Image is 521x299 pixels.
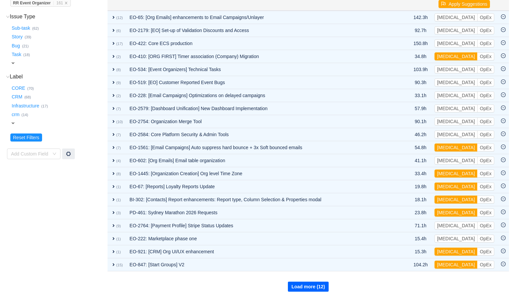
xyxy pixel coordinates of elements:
i: icon: minus-circle [501,262,506,266]
i: icon: minus-circle [501,79,506,84]
h3: Issue Type [10,13,107,20]
button: [MEDICAL_DATA] [435,248,478,256]
small: (6) [116,29,121,33]
span: expand [111,184,116,189]
small: (15) [116,263,123,267]
button: [MEDICAL_DATA] [435,157,478,165]
i: icon: close [64,1,68,5]
button: [MEDICAL_DATA] [435,13,478,21]
td: EO-1445: [Organization Creation] Org level Time Zone [126,167,401,180]
i: icon: minus-circle [501,158,506,162]
td: 33.1h [410,89,431,102]
td: 15.3h [410,245,431,258]
td: PD-461: Sydney Marathon 2026 Requests [126,206,401,219]
span: expand [111,132,116,137]
span: expand [10,60,16,66]
button: OpEx [477,65,494,73]
i: icon: minus-circle [501,184,506,188]
td: EO-222: Marketplace phase one [126,232,401,245]
i: icon: down [52,152,56,157]
i: icon: minus-circle [501,249,506,253]
small: (1) [116,237,121,241]
i: icon: minus-circle [501,66,506,71]
i: icon: minus-circle [501,210,506,214]
button: [MEDICAL_DATA] [435,235,478,243]
td: EO-410: [ORG FIRST] Timer association (Company) Migration [126,50,401,63]
span: expand [111,249,116,254]
i: icon: minus-circle [501,105,506,110]
td: EO-2754: Organization Merge Tool [126,115,401,128]
button: OpEx [477,157,494,165]
button: [MEDICAL_DATA] [435,52,478,60]
td: 57.9h [410,102,431,115]
strong: RR Event Organizer [13,1,51,5]
button: OpEx [477,117,494,125]
button: OpEx [477,91,494,99]
small: (7) [116,146,121,150]
td: EO-534: [Event Organizers] Technical Tasks [126,63,401,76]
button: Task [10,49,23,60]
i: icon: minus-circle [501,40,506,45]
td: 150.8h [410,37,431,50]
i: icon: minus-circle [501,53,506,58]
td: EO-519: [EO] Customer Reported Event Bugs [126,76,401,89]
span: expand [111,145,116,150]
button: OpEx [477,183,494,191]
td: 46.2h [410,128,431,141]
small: (18) [23,53,30,57]
td: EO-847: [Start Groups] V2 [126,258,401,271]
i: icon: minus-circle [501,92,506,97]
button: [MEDICAL_DATA] [435,183,478,191]
td: 19.8h [410,180,431,193]
td: 15.4h [410,232,431,245]
span: expand [111,262,116,267]
span: expand [111,80,116,85]
button: Story [10,32,25,42]
small: (14) [21,113,28,117]
button: [MEDICAL_DATA] [435,130,478,138]
button: OpEx [477,196,494,204]
td: 34.8h [410,50,431,63]
i: icon: minus-circle [501,223,506,227]
div: Add Custom Field [11,151,49,157]
button: [MEDICAL_DATA] [435,39,478,47]
button: OpEx [477,39,494,47]
i: icon: minus-circle [501,27,506,32]
td: EO-2584: Core Platform Security & Admin Tools [126,128,401,141]
button: OpEx [477,78,494,86]
small: (21) [22,44,29,48]
button: OpEx [477,248,494,256]
small: (68) [24,95,31,99]
span: expand [111,197,116,202]
i: icon: minus-circle [501,144,506,149]
button: OpEx [477,26,494,34]
button: [MEDICAL_DATA] [435,26,478,34]
small: (4) [116,159,121,163]
td: EO-602: [Org Emails] Email table organization [126,154,401,167]
small: (3) [116,211,121,215]
small: (1) [116,250,121,254]
td: 41.1h [410,154,431,167]
td: EO-65: [Org Emails] enhancements to Email Campaigns/Unlayer [126,11,401,24]
button: Sub-task [10,23,32,33]
h3: Label [10,73,107,80]
td: EO-2764: [Payment Profile] Stripe Status Updates [126,219,401,232]
td: 54.8h [410,141,431,154]
td: 18.1h [410,193,431,206]
button: CRM [10,92,24,102]
button: [MEDICAL_DATA] [435,196,478,204]
td: 90.3h [410,76,431,89]
td: 142.3h [410,11,431,24]
button: [MEDICAL_DATA] [435,170,478,178]
button: [MEDICAL_DATA] [435,209,478,217]
td: BI-302: [Contacts] Report enhancements: Report type, Column Selection & Properties modal [126,193,401,206]
span: expand [111,171,116,176]
small: (7) [116,133,121,137]
i: icon: minus-circle [501,118,506,123]
button: OpEx [477,52,494,60]
small: (70) [27,86,34,90]
small: (17) [41,104,48,108]
i: icon: minus-circle [501,14,506,19]
button: CORE [10,83,27,93]
td: 33.4h [410,167,431,180]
